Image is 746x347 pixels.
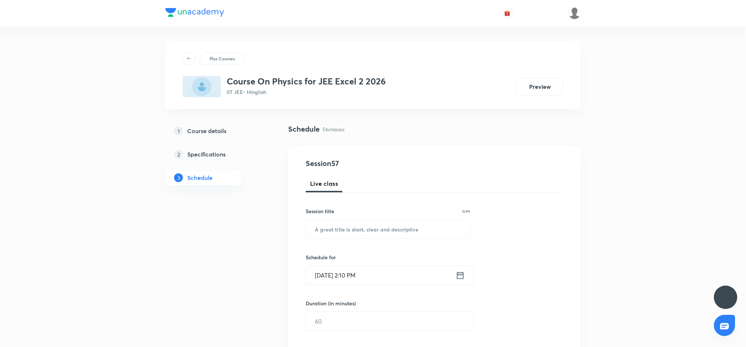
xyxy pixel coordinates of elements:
h6: Duration (in minutes) [306,299,356,307]
span: Live class [310,179,338,188]
a: 2Specifications [165,147,265,162]
h4: Session 57 [306,158,439,169]
img: avatar [504,10,510,16]
input: 60 [306,312,474,331]
h3: Course On Physics for JEE Excel 2 2026 [227,76,386,87]
p: 56 classes [323,125,344,133]
h4: Schedule [288,124,320,135]
h5: Course details [187,127,226,135]
p: 1 [174,127,183,135]
img: Shivank [568,7,581,19]
a: 1Course details [165,124,265,138]
img: 3E906D15-4607-4680-AE4C-9C14AD023B50_plus.png [183,76,221,97]
img: Company Logo [165,8,224,17]
h5: Schedule [187,173,212,182]
p: 2 [174,150,183,159]
img: ttu [721,293,730,302]
a: Company Logo [165,8,224,19]
input: A great title is short, clear and descriptive [306,220,470,238]
p: Plus Courses [210,55,235,62]
h6: Session title [306,207,334,215]
p: IIT JEE • Hinglish [227,88,386,96]
h6: Schedule for [306,253,470,261]
h5: Specifications [187,150,226,159]
p: 0/99 [462,210,470,213]
p: 3 [174,173,183,182]
button: Preview [516,78,563,95]
button: avatar [501,7,513,19]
